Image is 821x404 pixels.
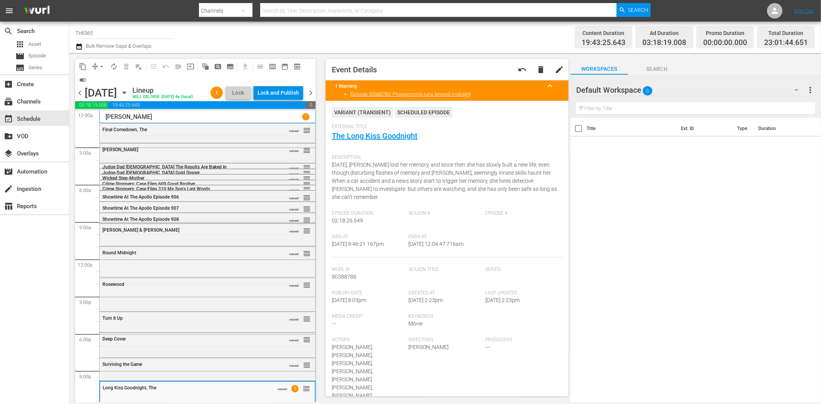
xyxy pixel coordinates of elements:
[703,28,747,38] div: Promo Duration
[28,64,42,72] span: Series
[303,315,311,322] button: reorder
[226,63,234,70] span: subtitles_outlined
[303,180,311,188] button: reorder
[303,164,311,171] button: reorder
[281,63,289,70] span: date_range_outlined
[226,87,251,99] button: Lock
[98,63,105,70] span: arrow_drop_down
[303,281,311,289] span: reorder
[303,194,311,201] button: reorder
[303,185,311,193] button: reorder
[409,267,482,273] span: Season Title
[77,74,89,86] span: 24 hours Lineup View is ON
[289,249,299,255] span: VARIANT
[289,281,299,287] span: VARIANT
[291,385,299,392] span: 1
[303,216,311,224] button: reorder
[289,126,299,132] span: VARIANT
[794,8,814,14] a: Sign Out
[409,290,482,296] span: Created At
[187,63,194,70] span: input
[279,60,291,73] span: Month Calendar View
[79,76,87,84] span: toggle_on
[303,361,311,369] span: reorder
[395,107,452,118] div: Scheduled Episode
[266,60,279,73] span: Week Calendar View
[110,63,118,70] span: autorenew_outlined
[485,290,558,296] span: Last Updated
[75,101,108,109] span: 03:18:19.008
[409,337,482,343] span: Directors
[160,60,172,73] span: Revert to Primary Episode
[15,52,25,61] span: Episode
[532,60,550,79] button: delete
[806,81,815,99] button: more_vert
[236,59,251,74] span: Download as CSV
[409,344,449,350] span: [PERSON_NAME]
[172,60,184,73] span: Fill episodes with ad slates
[332,210,405,217] span: Episode Duration
[269,63,276,70] span: calendar_view_week_outlined
[289,227,299,233] span: VARIANT
[332,107,393,118] div: VARIANT ( TRANSIENT )
[4,149,13,158] span: Overlays
[91,63,99,70] span: compress
[28,40,41,48] span: Asset
[108,101,306,109] span: 19:43:25.643
[251,59,266,74] span: Day Calendar View
[332,337,405,343] span: Actors
[4,132,13,141] span: VOD
[764,28,808,38] div: Total Duration
[224,60,236,73] span: Create Series Block
[485,344,490,350] span: ---
[676,118,733,139] th: Ext. ID
[108,60,120,73] span: Loop Content
[303,164,311,172] span: reorder
[332,162,557,200] span: [DATE], [PERSON_NAME] lost her memory, and since then she has slowly built a new life, even thoug...
[409,321,423,327] span: Movie
[102,181,195,187] span: Crime Stoppers: Case Files 609 Good Brother
[541,77,559,95] button: keyboard_arrow_up
[145,59,160,74] span: Customize Events
[304,114,307,119] p: 1
[306,101,316,109] span: 00:58:15.349
[135,63,142,70] span: playlist_remove_outlined
[303,175,311,183] span: reorder
[332,321,336,327] span: ---
[303,384,310,393] span: reorder
[576,79,806,101] div: Default Workspace
[303,384,310,392] button: reorder
[4,114,13,124] span: Schedule
[332,131,418,140] a: The Long Kiss Goodnight
[102,164,227,170] span: Judge Dad [DEMOGRAPHIC_DATA] The Results Are Baked In
[303,169,311,177] button: reorder
[28,52,46,60] span: Episode
[289,315,299,321] span: VARIANT
[733,118,754,139] th: Type
[303,126,311,135] span: reorder
[485,337,558,343] span: Producers
[120,60,132,73] span: Select an event to delete
[303,185,311,194] span: reorder
[102,336,126,342] span: Deep Cover
[303,336,311,343] button: reorder
[132,86,193,95] div: Lineup
[303,180,311,189] span: reorder
[485,210,558,217] span: Episode #
[79,63,87,70] span: content_copy
[764,38,808,47] span: 23:01:44.651
[77,60,89,73] span: Copy Lineup
[306,88,316,98] span: chevron_right
[303,281,311,289] button: reorder
[303,227,311,235] span: reorder
[332,124,558,130] span: External Title
[555,65,564,74] span: edit
[132,95,193,100] div: WILL DELIVER: [DATE] 4a (local)
[212,60,224,73] span: Create Search Block
[229,89,247,97] span: Lock
[75,88,85,98] span: chevron_left
[291,60,303,73] span: View Backup
[289,336,299,342] span: VARIANT
[332,217,363,224] span: 02:18:26.549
